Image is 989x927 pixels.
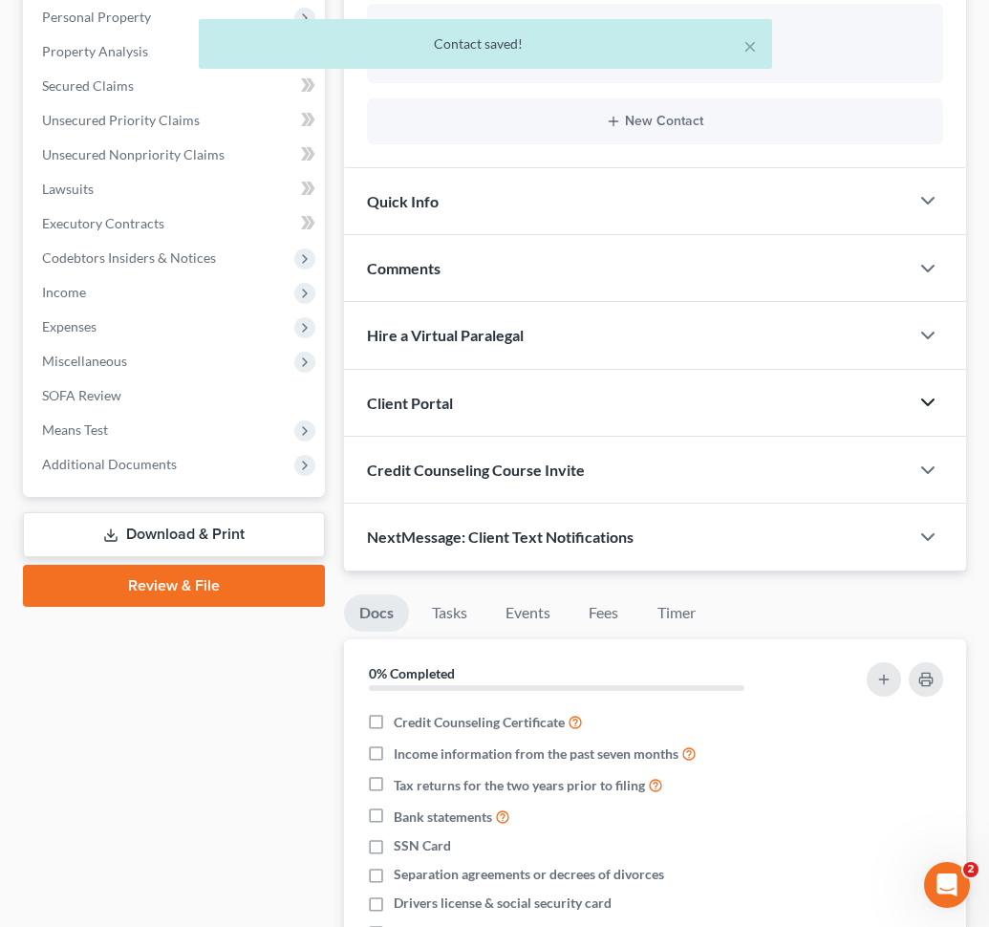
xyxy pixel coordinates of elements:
[27,69,325,103] a: Secured Claims
[23,565,325,607] a: Review & File
[42,77,134,94] span: Secured Claims
[42,421,108,438] span: Means Test
[42,387,121,403] span: SOFA Review
[27,103,325,138] a: Unsecured Priority Claims
[394,865,664,884] span: Separation agreements or decrees of divorces
[27,206,325,241] a: Executory Contracts
[42,353,127,369] span: Miscellaneous
[394,744,678,764] span: Income information from the past seven months
[394,776,645,795] span: Tax returns for the two years prior to filing
[417,594,483,632] a: Tasks
[963,862,978,877] span: 2
[367,259,441,277] span: Comments
[367,326,524,344] span: Hire a Virtual Paralegal
[42,284,86,300] span: Income
[42,249,216,266] span: Codebtors Insiders & Notices
[394,713,565,732] span: Credit Counseling Certificate
[27,172,325,206] a: Lawsuits
[382,114,928,129] button: New Contact
[369,665,455,681] strong: 0% Completed
[344,594,409,632] a: Docs
[42,112,200,128] span: Unsecured Priority Claims
[490,594,566,632] a: Events
[23,512,325,557] a: Download & Print
[214,34,757,54] div: Contact saved!
[42,181,94,197] span: Lawsuits
[367,528,634,546] span: NextMessage: Client Text Notifications
[642,594,711,632] a: Timer
[42,146,225,162] span: Unsecured Nonpriority Claims
[42,318,97,334] span: Expenses
[924,862,970,908] iframe: Intercom live chat
[394,836,451,855] span: SSN Card
[743,34,757,57] button: ×
[42,9,151,25] span: Personal Property
[394,894,612,913] span: Drivers license & social security card
[42,456,177,472] span: Additional Documents
[42,215,164,231] span: Executory Contracts
[27,378,325,413] a: SOFA Review
[367,461,585,479] span: Credit Counseling Course Invite
[27,138,325,172] a: Unsecured Nonpriority Claims
[367,394,453,412] span: Client Portal
[394,808,492,827] span: Bank statements
[573,594,634,632] a: Fees
[367,192,439,210] span: Quick Info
